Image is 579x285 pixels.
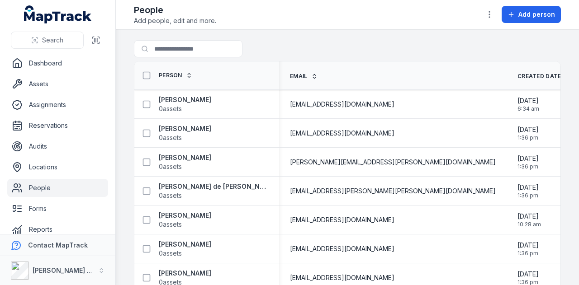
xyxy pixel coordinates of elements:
a: MapTrack [24,5,92,23]
strong: [PERSON_NAME] [159,240,211,249]
span: 0 assets [159,220,182,229]
span: 10:28 am [517,221,541,228]
strong: [PERSON_NAME] [159,211,211,220]
span: Add people, edit and more. [134,16,216,25]
span: 1:36 pm [517,163,539,170]
span: [PERSON_NAME][EMAIL_ADDRESS][PERSON_NAME][DOMAIN_NAME] [290,158,496,167]
a: Email [290,73,318,80]
a: [PERSON_NAME] de [PERSON_NAME]0assets [159,182,268,200]
time: 24/03/2025, 1:36:38 pm [517,241,539,257]
a: Assignments [7,96,108,114]
span: 1:36 pm [517,134,539,141]
a: Reservations [7,117,108,135]
span: Search [42,36,63,45]
span: [EMAIL_ADDRESS][DOMAIN_NAME] [290,100,394,109]
a: Person [159,72,192,79]
span: [EMAIL_ADDRESS][DOMAIN_NAME] [290,273,394,282]
span: [DATE] [517,183,539,192]
span: [EMAIL_ADDRESS][DOMAIN_NAME] [290,129,394,138]
span: [DATE] [517,125,539,134]
span: 0 assets [159,249,182,258]
span: [DATE] [517,96,539,105]
span: 0 assets [159,191,182,200]
span: [DATE] [517,154,539,163]
button: Search [11,32,84,49]
a: Assets [7,75,108,93]
span: 1:36 pm [517,192,539,199]
strong: Contact MapTrack [28,241,88,249]
span: Person [159,72,182,79]
span: 0 assets [159,133,182,142]
a: [PERSON_NAME]0assets [159,95,211,113]
span: 1:36 pm [517,250,539,257]
span: 0 assets [159,162,182,171]
a: Forms [7,200,108,218]
strong: [PERSON_NAME] [159,269,211,278]
a: Created Date [517,73,571,80]
button: Add person [502,6,561,23]
strong: [PERSON_NAME] [159,95,211,104]
a: [PERSON_NAME]0assets [159,211,211,229]
strong: [PERSON_NAME] Group [33,266,107,274]
strong: [PERSON_NAME] de [PERSON_NAME] [159,182,268,191]
a: Reports [7,220,108,238]
span: Add person [518,10,555,19]
time: 08/07/2025, 6:34:37 am [517,96,539,112]
span: [DATE] [517,241,539,250]
a: [PERSON_NAME]0assets [159,153,211,171]
a: People [7,179,108,197]
span: [DATE] [517,270,539,279]
strong: [PERSON_NAME] [159,153,211,162]
span: [EMAIL_ADDRESS][PERSON_NAME][PERSON_NAME][DOMAIN_NAME] [290,187,496,196]
a: Dashboard [7,54,108,72]
span: [DATE] [517,212,541,221]
time: 02/05/2025, 10:28:21 am [517,212,541,228]
span: Email [290,73,308,80]
time: 24/03/2025, 1:36:38 pm [517,125,539,141]
span: [EMAIL_ADDRESS][DOMAIN_NAME] [290,215,394,224]
a: Audits [7,137,108,155]
strong: [PERSON_NAME] [159,124,211,133]
span: Created Date [517,73,561,80]
a: [PERSON_NAME]0assets [159,240,211,258]
a: [PERSON_NAME]0assets [159,124,211,142]
time: 24/03/2025, 1:36:38 pm [517,154,539,170]
span: [EMAIL_ADDRESS][DOMAIN_NAME] [290,244,394,253]
a: Locations [7,158,108,176]
span: 6:34 am [517,105,539,112]
span: 0 assets [159,104,182,113]
h2: People [134,4,216,16]
time: 24/03/2025, 1:36:38 pm [517,183,539,199]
